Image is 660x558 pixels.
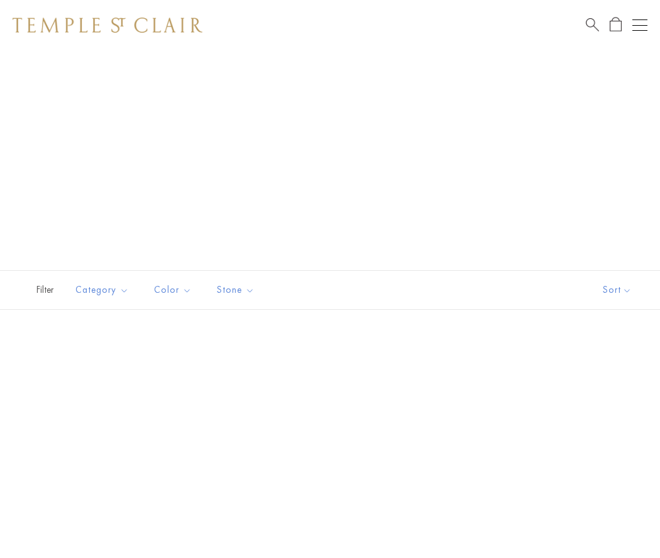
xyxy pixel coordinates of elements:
[148,282,201,298] span: Color
[575,271,660,309] button: Show sort by
[145,276,201,304] button: Color
[66,276,138,304] button: Category
[610,17,622,33] a: Open Shopping Bag
[207,276,264,304] button: Stone
[13,18,202,33] img: Temple St. Clair
[69,282,138,298] span: Category
[211,282,264,298] span: Stone
[586,17,599,33] a: Search
[632,18,647,33] button: Open navigation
